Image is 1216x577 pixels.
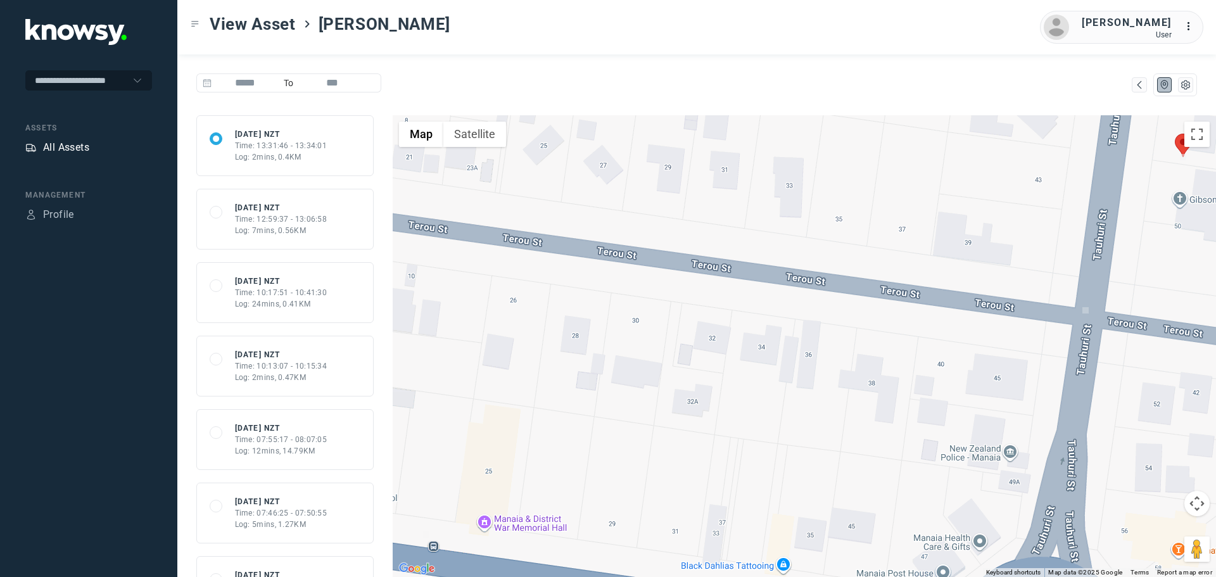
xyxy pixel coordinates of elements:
button: Show satellite imagery [443,122,506,147]
a: ProfileProfile [25,207,74,222]
div: List [1180,79,1191,91]
button: Keyboard shortcuts [986,568,1041,577]
div: Management [25,189,152,201]
a: Open this area in Google Maps (opens a new window) [396,561,438,577]
div: All Assets [43,140,89,155]
div: Log: 24mins, 0.41KM [235,298,327,310]
div: [DATE] NZT [235,349,327,360]
div: Assets [25,122,152,134]
div: Map [1134,79,1145,91]
div: Time: 12:59:37 - 13:06:58 [235,213,327,225]
button: Toggle fullscreen view [1184,122,1210,147]
div: Profile [25,209,37,220]
div: Profile [43,207,74,222]
div: [PERSON_NAME] [1082,15,1172,30]
button: Drag Pegman onto the map to open Street View [1184,536,1210,562]
div: Time: 10:13:07 - 10:15:34 [235,360,327,372]
a: Report a map error [1157,569,1212,576]
div: Toggle Menu [191,20,199,29]
span: [PERSON_NAME] [319,13,450,35]
button: Map camera controls [1184,491,1210,516]
div: [DATE] NZT [235,276,327,287]
div: Log: 2mins, 0.47KM [235,372,327,383]
div: Time: 10:17:51 - 10:41:30 [235,287,327,298]
div: Assets [25,142,37,153]
div: > [302,19,312,29]
div: [DATE] NZT [235,129,327,140]
img: avatar.png [1044,15,1069,40]
div: Time: 13:31:46 - 13:34:01 [235,140,327,151]
a: Terms (opens in new tab) [1130,569,1149,576]
img: Application Logo [25,19,127,45]
div: Time: 07:55:17 - 08:07:05 [235,434,327,445]
span: To [279,73,299,92]
img: Google [396,561,438,577]
div: [DATE] NZT [235,422,327,434]
span: View Asset [210,13,296,35]
div: [DATE] NZT [235,496,327,507]
a: AssetsAll Assets [25,140,89,155]
button: Show street map [399,122,443,147]
div: Log: 12mins, 14.79KM [235,445,327,457]
div: User [1082,30,1172,39]
div: [DATE] NZT [235,202,327,213]
div: : [1184,19,1200,36]
span: Map data ©2025 Google [1048,569,1122,576]
div: Time: 07:46:25 - 07:50:55 [235,507,327,519]
div: Map [1159,79,1170,91]
div: Log: 7mins, 0.56KM [235,225,327,236]
div: : [1184,19,1200,34]
div: Log: 2mins, 0.4KM [235,151,327,163]
tspan: ... [1185,22,1198,31]
div: Log: 5mins, 1.27KM [235,519,327,530]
